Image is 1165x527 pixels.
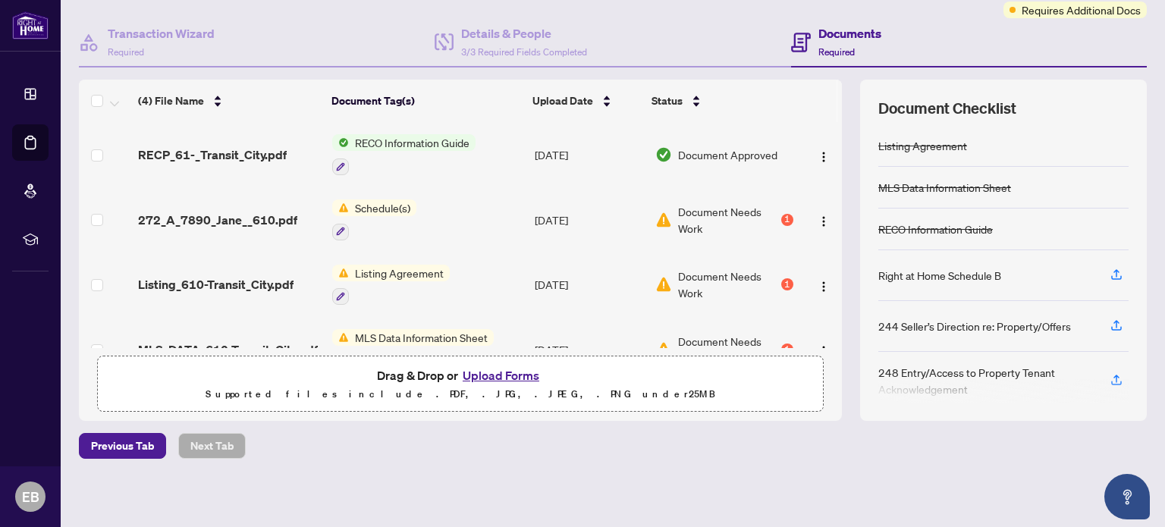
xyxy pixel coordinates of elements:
img: Document Status [655,212,672,228]
span: Listing_610-Transit_City.pdf [138,275,294,293]
button: Status IconSchedule(s) [332,199,416,240]
p: Supported files include .PDF, .JPG, .JPEG, .PNG under 25 MB [107,385,814,403]
span: Drag & Drop orUpload FormsSupported files include .PDF, .JPG, .JPEG, .PNG under25MB [98,356,823,413]
img: Logo [818,281,830,293]
button: Open asap [1104,474,1150,519]
div: Listing Agreement [878,137,967,154]
div: 244 Seller’s Direction re: Property/Offers [878,318,1071,334]
img: logo [12,11,49,39]
img: Logo [818,215,830,227]
img: Logo [818,151,830,163]
span: MLS Data Information Sheet [349,329,494,346]
h4: Details & People [461,24,587,42]
span: EB [22,486,39,507]
th: Document Tag(s) [325,80,526,122]
button: Status IconMLS Data Information Sheet [332,329,494,370]
span: Listing Agreement [349,265,450,281]
span: Requires Additional Docs [1022,2,1141,18]
span: Required [818,46,855,58]
div: 1 [781,343,793,356]
img: Document Status [655,146,672,163]
span: (4) File Name [138,93,204,109]
td: [DATE] [529,122,649,187]
h4: Transaction Wizard [108,24,215,42]
div: Right at Home Schedule B [878,267,1001,284]
span: Drag & Drop or [377,365,544,385]
button: Status IconRECO Information Guide [332,134,476,175]
span: Previous Tab [91,434,154,458]
div: 1 [781,214,793,226]
div: RECO Information Guide [878,221,993,237]
button: Next Tab [178,433,246,459]
div: MLS Data Information Sheet [878,179,1011,196]
span: Status [652,93,683,109]
span: Upload Date [532,93,593,109]
th: (4) File Name [132,80,325,122]
span: Document Checklist [878,98,1016,119]
span: 272_A_7890_Jane__610.pdf [138,211,297,229]
button: Logo [812,208,836,232]
span: Document Needs Work [678,268,778,301]
span: Document Needs Work [678,203,778,237]
span: RECO Information Guide [349,134,476,151]
th: Upload Date [526,80,645,122]
button: Logo [812,143,836,167]
td: [DATE] [529,317,649,382]
img: Status Icon [332,134,349,151]
div: 248 Entry/Access to Property Tenant Acknowledgement [878,364,1092,397]
button: Status IconListing Agreement [332,265,450,306]
span: MLS_DATA_610-Transit_City.pdf [138,340,318,359]
td: [DATE] [529,253,649,318]
img: Document Status [655,341,672,358]
button: Logo [812,337,836,362]
span: Schedule(s) [349,199,416,216]
img: Document Status [655,276,672,293]
span: Required [108,46,144,58]
span: Document Approved [678,146,777,163]
img: Status Icon [332,199,349,216]
img: Status Icon [332,265,349,281]
span: 3/3 Required Fields Completed [461,46,587,58]
button: Upload Forms [458,365,544,385]
th: Status [645,80,795,122]
img: Status Icon [332,329,349,346]
button: Previous Tab [79,433,166,459]
div: 1 [781,278,793,290]
span: RECP_61-_Transit_City.pdf [138,146,287,164]
td: [DATE] [529,187,649,253]
h4: Documents [818,24,881,42]
img: Logo [818,345,830,357]
span: Document Needs Work [678,333,778,366]
button: Logo [812,272,836,296]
